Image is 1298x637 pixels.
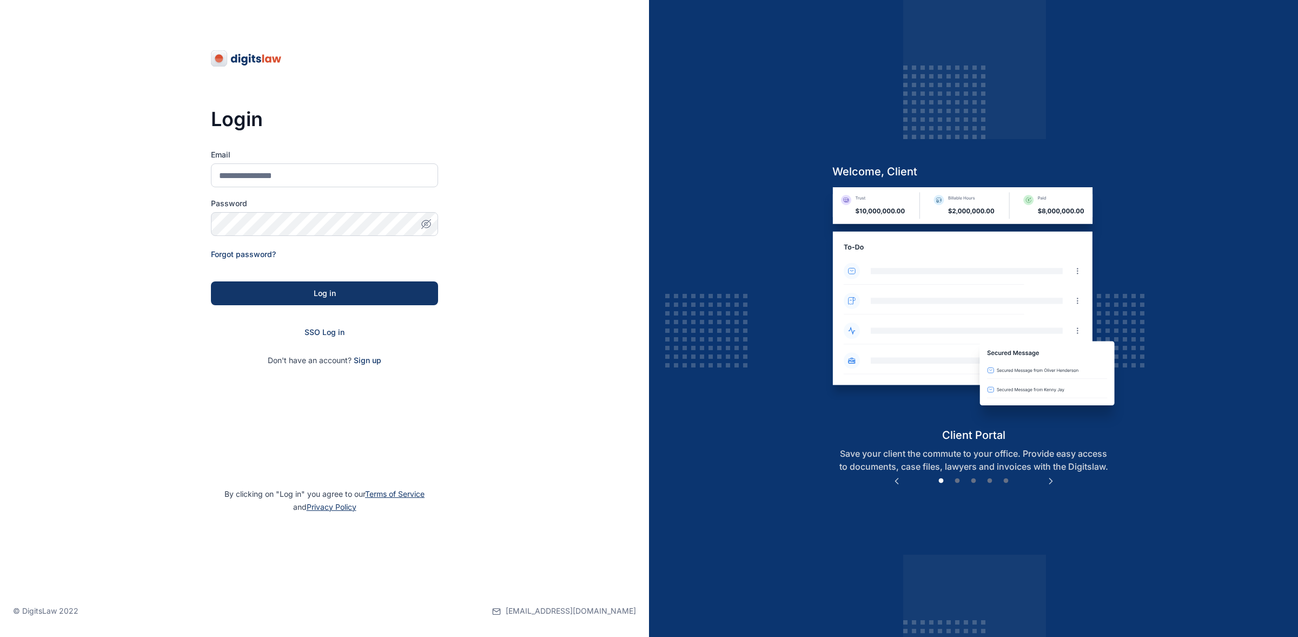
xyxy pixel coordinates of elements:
[211,281,438,305] button: Log in
[1001,476,1011,487] button: 5
[211,355,438,366] p: Don't have an account?
[891,476,902,487] button: Previous
[211,149,438,160] label: Email
[304,327,345,337] a: SSO Log in
[211,198,438,209] label: Password
[293,502,356,511] span: and
[354,356,381,365] a: Sign up
[307,502,356,511] a: Privacy Policy
[824,187,1124,427] img: client-portal
[211,108,438,130] h3: Login
[968,476,979,487] button: 3
[211,249,276,259] a: Forgot password?
[824,447,1124,473] p: Save your client the commute to your office. Provide easy access to documents, case files, lawyer...
[984,476,995,487] button: 4
[952,476,963,487] button: 2
[365,489,425,498] a: Terms of Service
[936,476,946,487] button: 1
[506,606,636,616] span: [EMAIL_ADDRESS][DOMAIN_NAME]
[1045,476,1056,487] button: Next
[228,288,421,299] div: Log in
[13,488,636,514] p: By clicking on "Log in" you agree to our
[211,50,282,67] img: digitslaw-logo
[824,428,1124,443] h5: client portal
[13,606,78,616] p: © DigitsLaw 2022
[492,585,636,637] a: [EMAIL_ADDRESS][DOMAIN_NAME]
[824,164,1124,179] h5: welcome, client
[354,355,381,366] span: Sign up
